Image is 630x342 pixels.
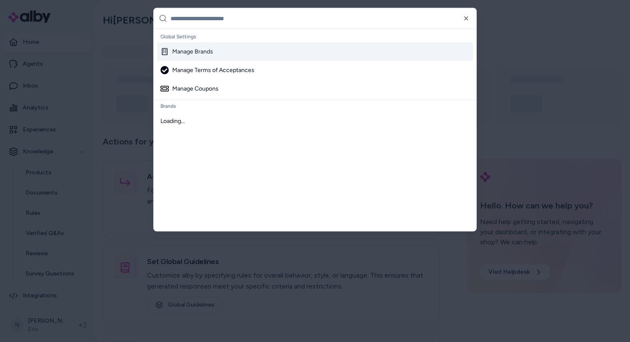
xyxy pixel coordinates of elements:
[157,100,473,112] div: Brands
[157,112,473,131] div: Loading...
[157,31,473,43] div: Global Settings
[160,85,219,93] div: Manage Coupons
[160,48,213,56] div: Manage Brands
[160,66,254,75] div: Manage Terms of Acceptances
